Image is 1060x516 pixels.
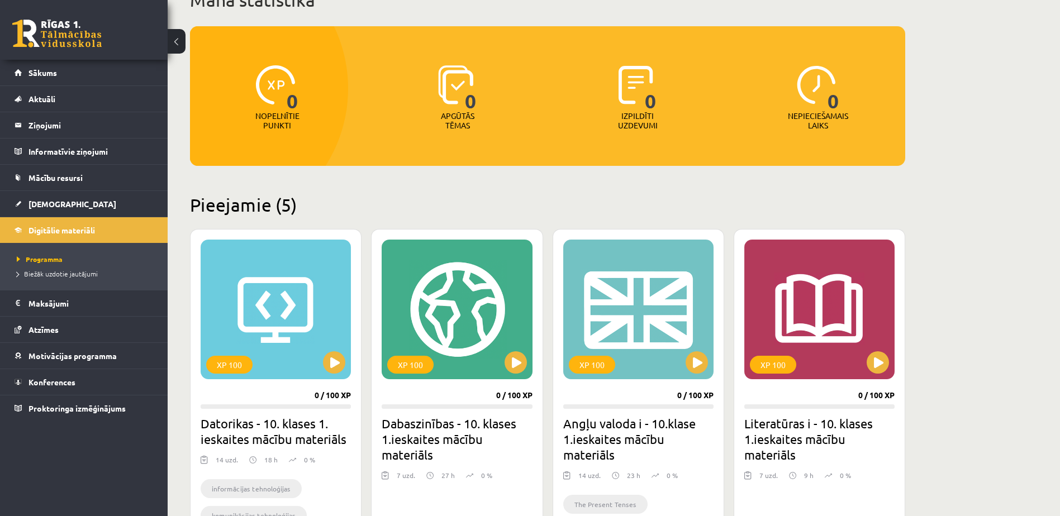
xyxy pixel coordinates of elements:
[797,65,836,104] img: icon-clock-7be60019b62300814b6bd22b8e044499b485619524d84068768e800edab66f18.svg
[201,415,351,447] h2: Datorikas - 10. klases 1. ieskaites mācību materiāls
[201,479,302,498] li: informācijas tehnoloģijas
[28,403,126,413] span: Proktoringa izmēģinājums
[645,65,657,111] span: 0
[28,199,116,209] span: [DEMOGRAPHIC_DATA]
[15,86,154,112] a: Aktuāli
[264,455,278,465] p: 18 h
[206,356,253,374] div: XP 100
[759,470,778,487] div: 7 uzd.
[667,470,678,480] p: 0 %
[15,290,154,316] a: Maksājumi
[216,455,238,471] div: 14 uzd.
[17,269,98,278] span: Biežāk uzdotie jautājumi
[15,60,154,85] a: Sākums
[788,111,848,130] p: Nepieciešamais laiks
[828,65,839,111] span: 0
[28,225,95,235] span: Digitālie materiāli
[304,455,315,465] p: 0 %
[17,269,156,279] a: Biežāk uzdotie jautājumi
[190,194,905,216] h2: Pieejamie (5)
[15,138,154,164] a: Informatīvie ziņojumi
[438,65,473,104] img: icon-learned-topics-4a711ccc23c960034f471b6e78daf4a3bad4a20eaf4de84257b87e66633f6470.svg
[28,377,75,387] span: Konferences
[382,415,532,462] h2: Dabaszinības - 10. klases 1.ieskaites mācību materiāls
[28,290,154,316] legend: Maksājumi
[619,65,653,104] img: icon-completed-tasks-ad58ae20a441b2904462921112bc710f1caf180af7a3daa7317a5a94f2d26646.svg
[744,415,895,462] h2: Literatūras i - 10. klases 1.ieskaites mācību materiāls
[441,470,455,480] p: 27 h
[15,343,154,369] a: Motivācijas programma
[563,495,648,514] li: The Present Tenses
[28,351,117,361] span: Motivācijas programma
[436,111,479,130] p: Apgūtās tēmas
[481,470,492,480] p: 0 %
[465,65,477,111] span: 0
[15,191,154,217] a: [DEMOGRAPHIC_DATA]
[12,20,102,47] a: Rīgas 1. Tālmācības vidusskola
[287,65,298,111] span: 0
[28,173,83,183] span: Mācību resursi
[563,415,714,462] h2: Angļu valoda i - 10.klase 1.ieskaites mācību materiāls
[569,356,615,374] div: XP 100
[255,111,300,130] p: Nopelnītie punkti
[17,255,63,264] span: Programma
[256,65,295,104] img: icon-xp-0682a9bc20223a9ccc6f5883a126b849a74cddfe5390d2b41b4391c66f2066e7.svg
[15,217,154,243] a: Digitālie materiāli
[627,470,640,480] p: 23 h
[616,111,659,130] p: Izpildīti uzdevumi
[15,395,154,421] a: Proktoringa izmēģinājums
[397,470,415,487] div: 7 uzd.
[28,112,154,138] legend: Ziņojumi
[15,369,154,395] a: Konferences
[15,317,154,342] a: Atzīmes
[15,112,154,138] a: Ziņojumi
[28,138,154,164] legend: Informatīvie ziņojumi
[840,470,851,480] p: 0 %
[28,68,57,78] span: Sākums
[17,254,156,264] a: Programma
[28,324,59,335] span: Atzīmes
[804,470,814,480] p: 9 h
[750,356,796,374] div: XP 100
[15,165,154,190] a: Mācību resursi
[387,356,434,374] div: XP 100
[28,94,55,104] span: Aktuāli
[578,470,601,487] div: 14 uzd.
